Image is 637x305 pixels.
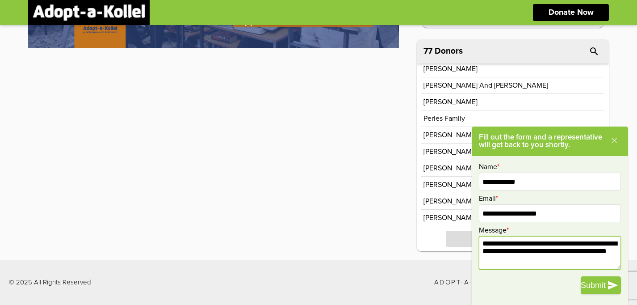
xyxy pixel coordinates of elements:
[9,279,91,286] p: © 2025 All Rights Reserved
[423,181,478,188] p: [PERSON_NAME]
[423,214,478,221] p: [PERSON_NAME]
[435,47,463,55] p: Donors
[423,98,478,106] p: [PERSON_NAME]
[423,165,478,172] p: [PERSON_NAME]
[581,281,606,290] span: Submit
[479,195,621,202] label: Email
[423,148,478,155] p: [PERSON_NAME]
[423,131,478,139] p: [PERSON_NAME]
[423,115,465,122] p: Perles Family
[479,163,621,170] label: Name
[581,276,621,294] button: Submit
[549,8,594,17] p: Donate Now
[423,47,432,55] span: 77
[423,198,478,205] p: [PERSON_NAME]
[33,4,145,21] img: logonobg.png
[423,82,548,89] p: [PERSON_NAME] and [PERSON_NAME]
[446,231,580,247] p: Load More
[423,65,478,72] p: [PERSON_NAME]
[434,279,629,286] p: Adopt-a-Kollel |
[589,46,599,57] i: search
[479,227,621,234] label: Message
[479,134,608,149] p: Fill out the form and a representative will get back to you shortly.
